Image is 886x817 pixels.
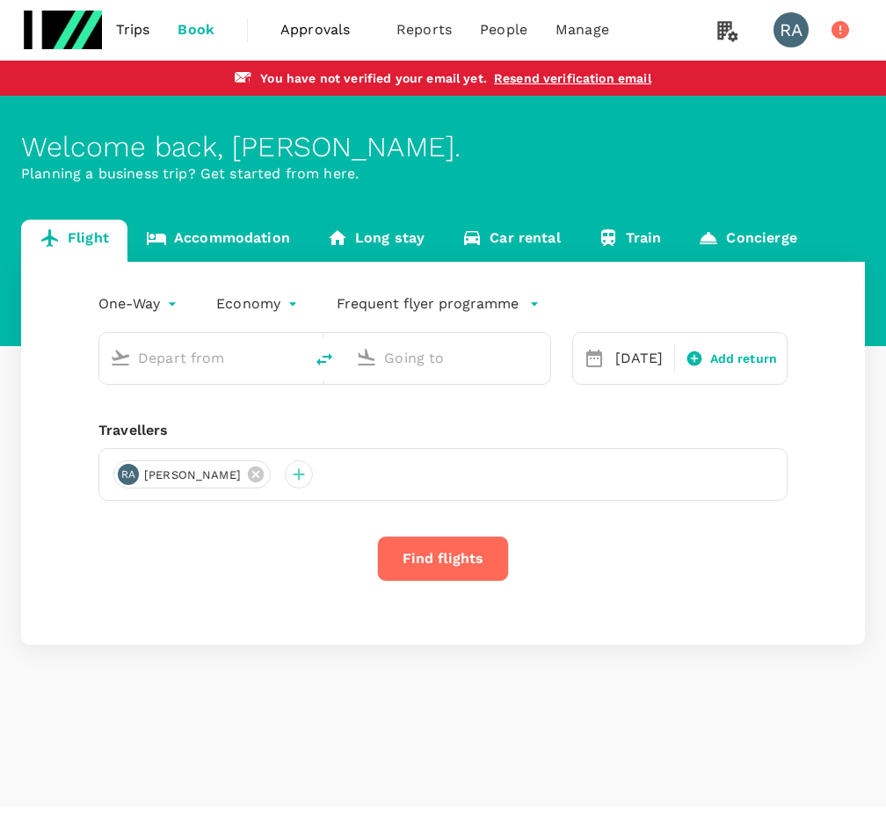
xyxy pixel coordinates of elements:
[377,536,509,582] button: Find flights
[710,350,778,368] span: Add return
[98,420,788,441] div: Travellers
[773,12,809,47] div: RA
[127,220,309,262] a: Accommodation
[98,290,181,318] div: One-Way
[235,72,253,84] img: email-alert
[21,163,865,184] p: Planning a business trip? Get started from here.
[280,19,368,40] span: Approvals
[216,290,301,318] div: Economy
[443,220,579,262] a: Car rental
[494,71,651,85] a: Resend verification email
[579,220,680,262] a: Train
[291,356,294,359] button: Open
[480,19,527,40] span: People
[118,464,139,485] div: RA
[608,341,671,376] div: [DATE]
[134,466,251,484] span: [PERSON_NAME]
[337,293,540,315] button: Frequent flyer programme
[396,19,452,40] span: Reports
[178,19,214,40] span: Book
[679,220,815,262] a: Concierge
[384,344,512,372] input: Going to
[337,293,519,315] p: Frequent flyer programme
[303,338,345,380] button: delete
[309,220,443,262] a: Long stay
[260,71,487,85] span: You have not verified your email yet .
[138,344,266,372] input: Depart from
[21,11,102,49] img: Regina Test
[113,460,271,488] div: RA[PERSON_NAME]
[538,356,541,359] button: Open
[21,131,865,163] div: Welcome back , [PERSON_NAME] .
[116,19,150,40] span: Trips
[21,220,127,262] a: Flight
[556,19,609,40] span: Manage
